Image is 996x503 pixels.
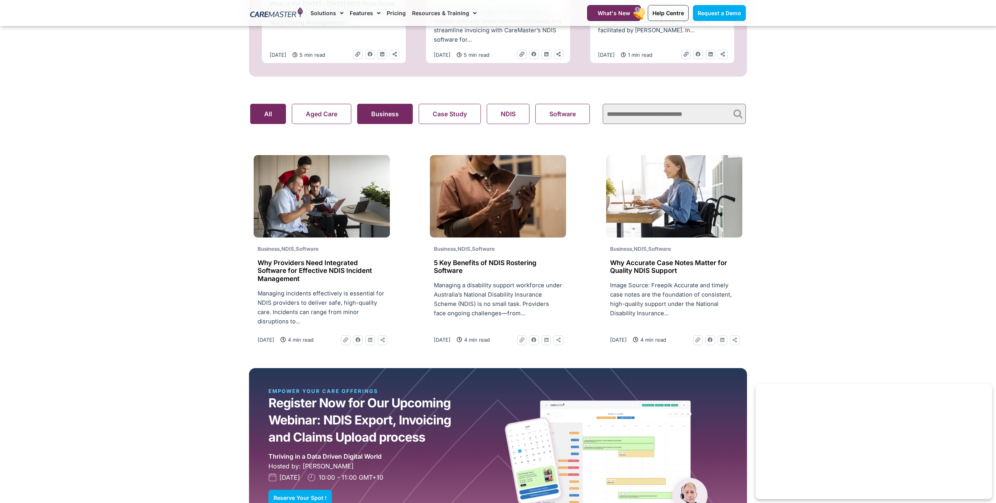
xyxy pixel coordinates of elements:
span: Reserve Your Spot ! [274,495,327,501]
img: man-wheelchair-working-front-view [254,155,390,238]
a: [DATE] [434,335,451,344]
img: set-designer-work-indoors [430,155,566,238]
button: Case Study [419,104,481,124]
a: Help Centre [648,5,689,21]
span: Business [434,246,456,252]
span: 4 min read [286,335,314,344]
span: Software [472,246,495,252]
a: [DATE] [610,335,627,344]
span: Software [296,246,319,252]
span: Help Centre [652,10,684,16]
time: [DATE] [434,337,451,343]
a: What's New [587,5,641,21]
p: Managing incidents effectively is essential for NDIS providers to deliver safe, high-quality care... [258,289,386,326]
span: 5 min read [462,51,489,59]
span: Request a Demo [698,10,741,16]
a: [DATE] [268,473,300,482]
time: [DATE] [610,337,627,343]
a: [DATE] [258,335,274,344]
iframe: Popup CTA [756,384,992,499]
button: All [250,104,286,124]
a: 10:00 - 11:00 GMT+10 [308,473,383,482]
span: 5 min read [298,51,325,59]
button: NDIS [487,104,530,124]
time: [DATE] [258,337,274,343]
time: [DATE] [270,52,286,58]
a: Request a Demo [693,5,746,21]
button: Software [535,104,590,124]
div: Thriving in a Data Driven Digital World [268,452,382,461]
button: Business [357,104,413,124]
h2: Why Providers Need Integrated Software for Effective NDIS Incident Management [258,259,386,283]
h2: Register Now for Our Upcoming Webinar: NDIS Export, Invoicing and Claims Upload process [268,395,458,446]
span: , , [434,246,495,252]
span: Software [648,246,671,252]
time: [DATE] [598,52,615,58]
h2: 5 Key Benefits of NDIS Rostering Software [434,259,562,275]
time: [DATE] [434,52,451,58]
button: Aged Care [292,104,351,124]
div: Hosted by: [PERSON_NAME] [268,461,498,471]
p: Image Source: Freepik Accurate and timely case notes are the foundation of consistent, high-quali... [610,281,738,318]
img: positive-adult-woman-working-office [606,155,742,238]
p: Managing a disability support workforce under Australia’s National Disability Insurance Scheme (N... [434,281,562,318]
span: 4 min read [638,335,666,344]
span: 4 min read [462,335,490,344]
div: EMPOWER YOUR CARE OFFERINGS [268,388,410,395]
span: , , [258,246,319,252]
span: NDIS [634,246,647,252]
span: NDIS [281,246,294,252]
h2: Why Accurate Case Notes Matter for Quality NDIS Support [610,259,738,275]
img: CareMaster Logo [250,7,303,19]
span: NDIS [458,246,470,252]
span: 1 min read [626,51,652,59]
span: , , [610,246,671,252]
span: What's New [598,10,630,16]
span: Business [610,246,632,252]
span: Business [258,246,280,252]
